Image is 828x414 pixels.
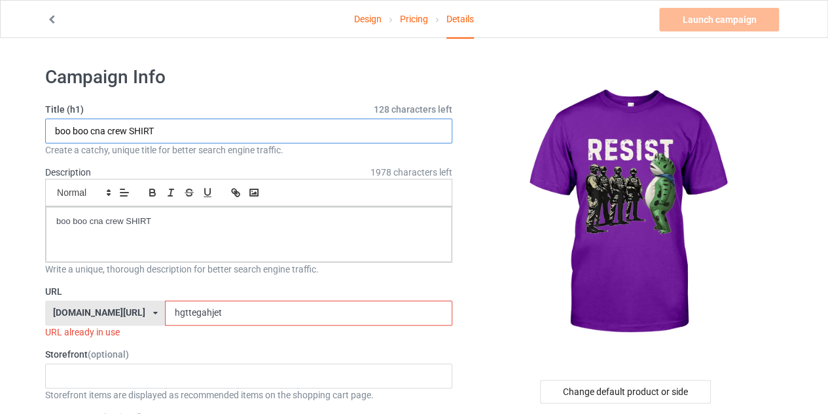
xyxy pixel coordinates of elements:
[400,1,428,37] a: Pricing
[56,216,441,228] p: boo boo cna crew SHIRT
[45,388,452,402] div: Storefront items are displayed as recommended items on the shopping cart page.
[370,166,452,179] span: 1978 characters left
[45,326,452,339] div: URL already in use
[45,348,452,361] label: Storefront
[45,66,452,89] h1: Campaign Info
[45,143,452,157] div: Create a catchy, unique title for better search engine traffic.
[88,349,129,360] span: (optional)
[45,103,452,116] label: Title (h1)
[45,263,452,276] div: Write a unique, thorough description for better search engine traffic.
[354,1,382,37] a: Design
[45,285,452,298] label: URL
[53,308,145,317] div: [DOMAIN_NAME][URL]
[374,103,452,116] span: 128 characters left
[45,167,91,178] label: Description
[446,1,474,39] div: Details
[540,380,711,404] div: Change default product or side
